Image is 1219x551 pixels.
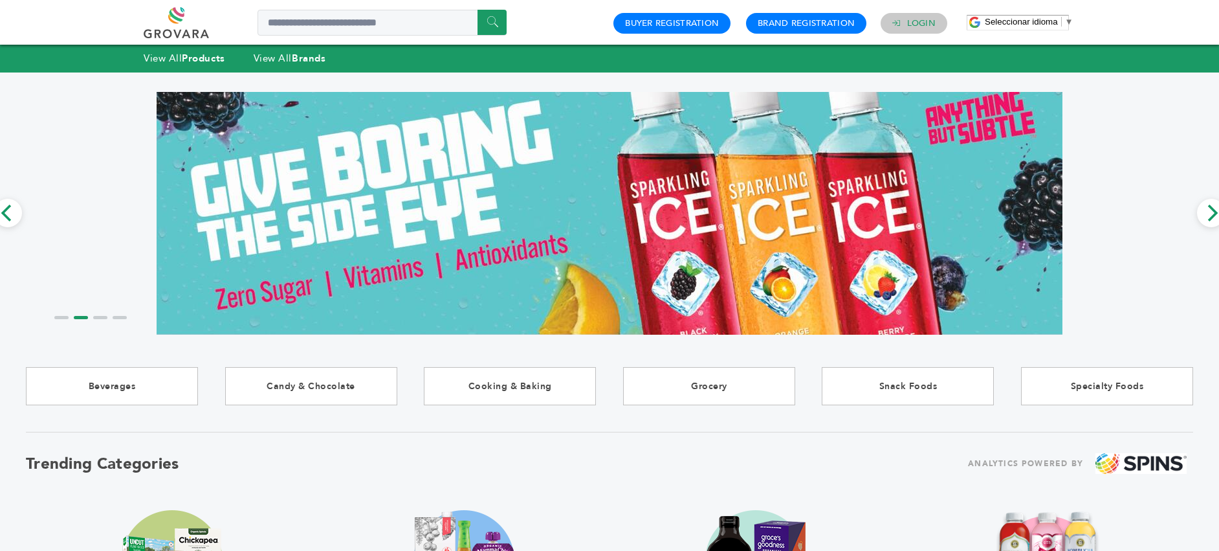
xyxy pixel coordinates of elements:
a: View AllBrands [254,52,326,65]
h2: Trending Categories [26,453,179,475]
a: Candy & Chocolate [225,367,397,405]
a: Login [907,17,936,29]
span: ▼ [1065,17,1073,27]
a: Cooking & Baking [424,367,596,405]
img: spins.png [1095,453,1187,475]
a: Beverages [26,367,198,405]
input: Search a product or brand... [258,10,507,36]
li: Page dot 1 [54,316,69,319]
a: View AllProducts [144,52,225,65]
li: Page dot 3 [93,316,107,319]
li: Page dot 4 [113,316,127,319]
strong: Brands [292,52,325,65]
a: Buyer Registration [625,17,719,29]
a: Specialty Foods [1021,367,1193,405]
a: Grocery [623,367,795,405]
li: Page dot 2 [74,316,88,319]
span: Seleccionar idioma [985,17,1058,27]
a: Brand Registration [758,17,855,29]
a: Snack Foods [822,367,994,405]
span: ANALYTICS POWERED BY [968,456,1083,472]
a: Seleccionar idioma​ [985,17,1073,27]
img: Marketplace Top Banner 2 [157,71,1062,355]
strong: Products [182,52,225,65]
